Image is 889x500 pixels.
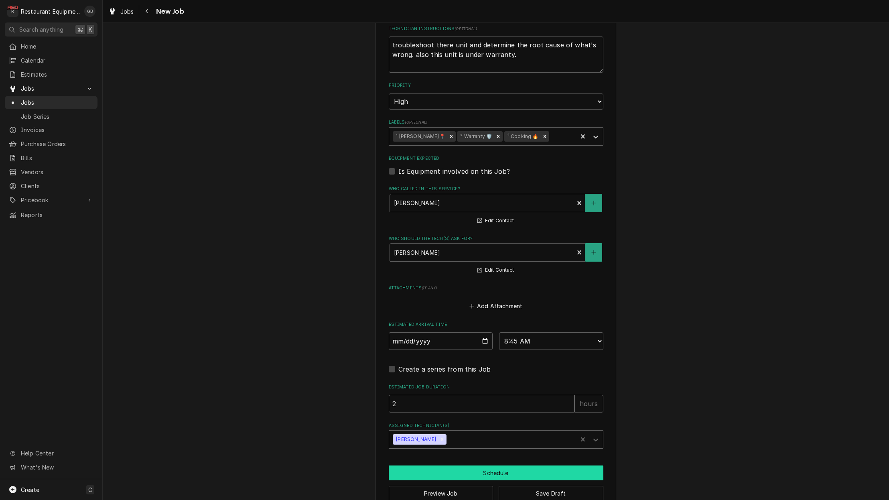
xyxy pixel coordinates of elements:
[21,486,39,493] span: Create
[84,6,95,17] div: GB
[5,110,97,123] a: Job Series
[389,332,493,350] input: Date
[141,5,154,18] button: Navigate back
[393,131,447,142] div: ¹ [PERSON_NAME]📍
[21,42,93,51] span: Home
[21,70,93,79] span: Estimates
[389,119,603,126] label: Labels
[21,126,93,134] span: Invoices
[540,131,549,142] div: Remove ⁴ Cooking 🔥
[422,286,437,290] span: ( if any )
[398,364,491,374] label: Create a series from this Job
[21,56,93,65] span: Calendar
[21,140,93,148] span: Purchase Orders
[389,155,603,176] div: Equipment Expected
[389,186,603,192] label: Who called in this service?
[389,37,603,73] textarea: troubleshoot there unit and determine the root cause of what's wrong. also this unit is under war...
[21,196,81,204] span: Pricebook
[5,96,97,109] a: Jobs
[389,186,603,226] div: Who called in this service?
[21,168,93,176] span: Vendors
[5,123,97,136] a: Invoices
[5,22,97,37] button: Search anything⌘K
[389,285,603,311] div: Attachments
[438,434,447,445] div: Remove Thomas Ross
[389,423,603,449] div: Assigned Technician(s)
[120,7,134,16] span: Jobs
[5,40,97,53] a: Home
[455,26,477,31] span: ( optional )
[7,6,18,17] div: Restaurant Equipment Diagnostics's Avatar
[389,26,603,32] label: Technician Instructions
[88,486,92,494] span: C
[5,447,97,460] a: Go to Help Center
[591,200,596,206] svg: Create New Contact
[389,321,603,328] label: Estimated Arrival Time
[389,465,603,480] div: Button Group Row
[21,112,93,121] span: Job Series
[154,6,184,17] span: New Job
[504,131,540,142] div: ⁴ Cooking 🔥
[389,119,603,145] div: Labels
[585,194,602,212] button: Create New Contact
[21,84,81,93] span: Jobs
[21,182,93,190] span: Clients
[494,131,503,142] div: Remove ² Warranty 🛡️
[5,179,97,193] a: Clients
[585,243,602,262] button: Create New Contact
[5,82,97,95] a: Go to Jobs
[389,155,603,162] label: Equipment Expected
[476,265,515,275] button: Edit Contact
[468,300,524,311] button: Add Attachment
[389,285,603,291] label: Attachments
[499,332,603,350] select: Time Select
[389,423,603,429] label: Assigned Technician(s)
[21,463,93,472] span: What's New
[21,7,80,16] div: Restaurant Equipment Diagnostics
[105,5,137,18] a: Jobs
[5,165,97,179] a: Vendors
[447,131,456,142] div: Remove ¹ Beckley📍
[19,25,63,34] span: Search anything
[389,384,603,390] label: Estimated Job Duration
[5,137,97,150] a: Purchase Orders
[389,321,603,350] div: Estimated Arrival Time
[7,6,18,17] div: R
[77,25,83,34] span: ⌘
[389,82,603,89] label: Priority
[457,131,494,142] div: ² Warranty 🛡️
[21,154,93,162] span: Bills
[389,465,603,480] button: Schedule
[389,236,603,275] div: Who should the tech(s) ask for?
[21,98,93,107] span: Jobs
[89,25,92,34] span: K
[591,250,596,255] svg: Create New Contact
[389,82,603,109] div: Priority
[21,211,93,219] span: Reports
[84,6,95,17] div: Gary Beaver's Avatar
[5,151,97,165] a: Bills
[5,461,97,474] a: Go to What's New
[389,26,603,73] div: Technician Instructions
[5,68,97,81] a: Estimates
[398,167,510,176] label: Is Equipment involved on this Job?
[5,193,97,207] a: Go to Pricebook
[5,208,97,222] a: Reports
[476,216,515,226] button: Edit Contact
[574,395,603,413] div: hours
[393,434,438,445] div: [PERSON_NAME]
[389,236,603,242] label: Who should the tech(s) ask for?
[389,384,603,413] div: Estimated Job Duration
[405,120,427,124] span: ( optional )
[5,54,97,67] a: Calendar
[21,449,93,457] span: Help Center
